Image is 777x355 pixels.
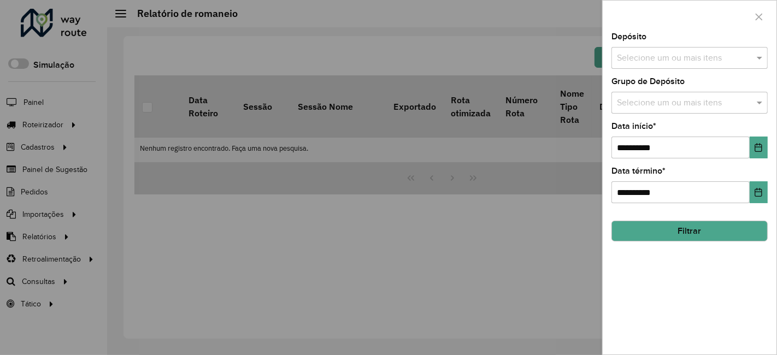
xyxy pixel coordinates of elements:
button: Choose Date [750,181,768,203]
button: Choose Date [750,137,768,158]
label: Data término [611,164,666,177]
button: Filtrar [611,221,768,241]
label: Data início [611,120,656,133]
label: Grupo de Depósito [611,75,685,88]
label: Depósito [611,30,646,43]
